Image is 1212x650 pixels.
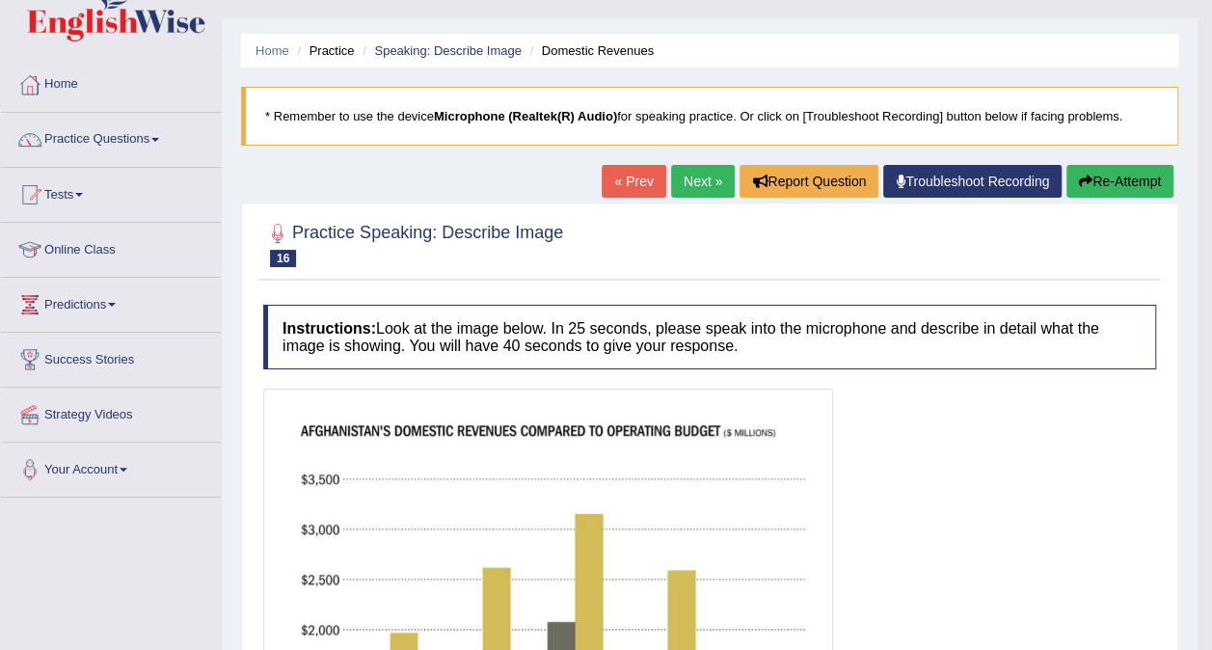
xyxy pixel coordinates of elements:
a: Home [1,58,221,106]
span: 16 [270,250,296,267]
a: Online Class [1,223,221,271]
li: Domestic Revenues [525,41,654,60]
a: Home [256,43,289,58]
h2: Practice Speaking: Describe Image [263,219,563,267]
a: Practice Questions [1,113,221,161]
a: Troubleshoot Recording [883,165,1062,198]
a: Strategy Videos [1,388,221,436]
a: Next » [671,165,735,198]
blockquote: * Remember to use the device for speaking practice. Or click on [Troubleshoot Recording] button b... [241,87,1178,146]
h4: Look at the image below. In 25 seconds, please speak into the microphone and describe in detail w... [263,305,1156,369]
b: Instructions: [283,320,376,337]
button: Re-Attempt [1066,165,1173,198]
a: Success Stories [1,333,221,381]
a: Speaking: Describe Image [374,43,521,58]
a: « Prev [602,165,665,198]
b: Microphone (Realtek(R) Audio) [434,109,617,123]
button: Report Question [740,165,878,198]
a: Predictions [1,278,221,326]
a: Your Account [1,443,221,491]
a: Tests [1,168,221,216]
li: Practice [292,41,354,60]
